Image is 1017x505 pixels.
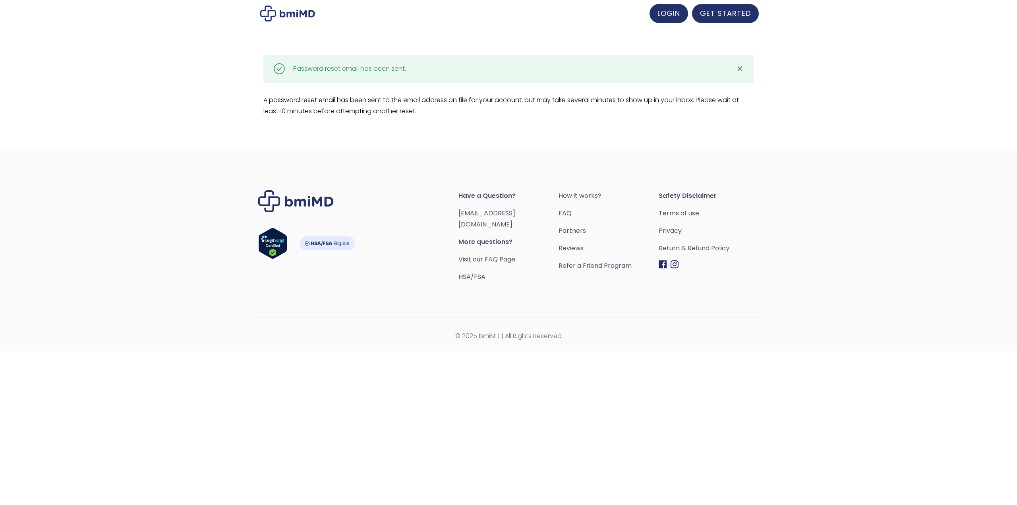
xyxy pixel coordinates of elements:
[659,260,667,269] img: Facebook
[458,236,559,248] span: More questions?
[559,260,659,271] a: Refer a Friend Program
[263,95,754,117] p: A password reset email has been sent to the email address on file for your account, but may take ...
[659,225,759,236] a: Privacy
[732,61,748,77] a: ✕
[458,209,515,229] a: [EMAIL_ADDRESS][DOMAIN_NAME]
[659,243,759,254] a: Return & Refund Policy
[260,6,315,21] img: My account
[258,331,759,342] span: © 2025 bmiMD | All Rights Reserved
[458,255,515,264] a: Visit our FAQ Page
[258,228,287,259] img: Verify Approval for www.bmimd.com
[659,190,759,201] span: Safety Disclaimer
[559,208,659,219] a: FAQ
[737,63,743,74] span: ✕
[671,260,679,269] img: Instagram
[559,243,659,254] a: Reviews
[692,4,759,23] a: GET STARTED
[458,190,559,201] span: Have a Question?
[258,228,287,263] a: Verify LegitScript Approval for www.bmimd.com
[458,272,485,281] a: HSA/FSA
[299,236,355,250] img: HSA-FSA
[559,225,659,236] a: Partners
[657,8,680,18] span: LOGIN
[258,190,334,212] img: Brand Logo
[659,208,759,219] a: Terms of use
[559,190,659,201] a: How it works?
[650,4,688,23] a: LOGIN
[293,63,406,74] div: Password reset email has been sent.
[700,8,751,18] span: GET STARTED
